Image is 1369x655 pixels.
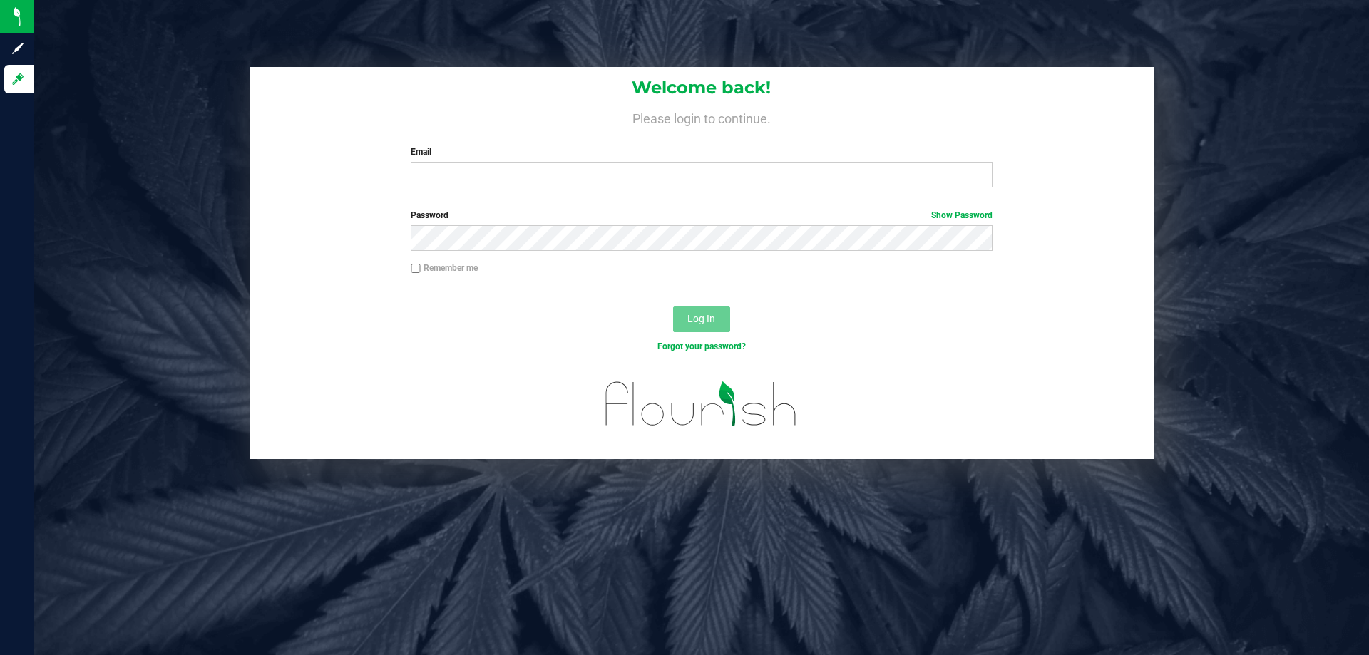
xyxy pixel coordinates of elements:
[411,210,448,220] span: Password
[411,145,992,158] label: Email
[411,262,478,274] label: Remember me
[11,41,25,56] inline-svg: Sign up
[931,210,993,220] a: Show Password
[687,313,715,324] span: Log In
[588,368,814,440] img: flourish_logo.svg
[250,78,1154,97] h1: Welcome back!
[250,108,1154,125] h4: Please login to continue.
[11,72,25,86] inline-svg: Log in
[657,341,746,351] a: Forgot your password?
[673,306,730,332] button: Log In
[411,264,421,274] input: Remember me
